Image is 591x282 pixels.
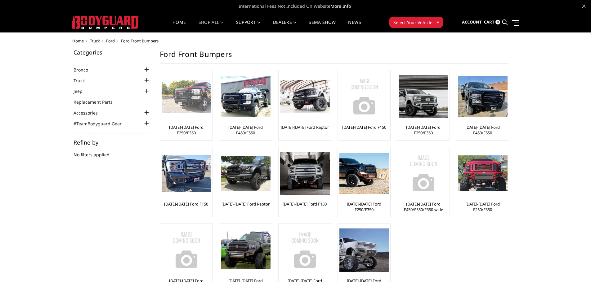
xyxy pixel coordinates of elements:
[172,20,186,32] a: Home
[348,20,361,32] a: News
[164,201,208,207] a: [DATE]-[DATE] Ford F150
[399,149,448,198] img: No Image
[121,38,159,44] span: Ford Front Bumpers
[393,19,432,26] span: Select Your Vehicle
[74,88,90,94] a: Jeep
[389,17,443,28] button: Select Your Vehicle
[437,19,439,25] span: ▾
[273,20,297,32] a: Dealers
[330,3,351,9] a: More Info
[221,124,270,136] a: [DATE]-[DATE] Ford F450/F550
[458,124,507,136] a: [DATE]-[DATE] Ford F450/F550
[74,140,150,145] h5: Refine by
[72,38,84,44] a: Home
[199,20,224,32] a: shop all
[74,110,105,116] a: Accessories
[462,19,482,25] span: Account
[560,252,591,282] iframe: Chat Widget
[74,67,96,73] a: Bronco
[90,38,100,44] a: Truck
[72,16,139,29] img: BODYGUARD BUMPERS
[160,50,508,64] h1: Ford Front Bumpers
[339,72,389,121] img: No Image
[309,20,336,32] a: SEMA Show
[484,19,495,25] span: Cart
[462,14,482,31] a: Account
[281,124,329,130] a: [DATE]-[DATE] Ford Raptor
[339,201,389,212] a: [DATE]-[DATE] Ford F250/F350
[236,20,261,32] a: Support
[74,140,150,164] div: No filters applied
[458,201,507,212] a: [DATE]-[DATE] Ford F250/F350
[280,225,330,275] img: No Image
[74,120,129,127] a: #TeamBodyguard Gear
[342,124,386,130] a: [DATE]-[DATE] Ford F150
[74,99,120,105] a: Replacement Parts
[283,201,327,207] a: [DATE]-[DATE] Ford F150
[74,50,150,55] h5: Categories
[399,124,448,136] a: [DATE]-[DATE] Ford F250/F350
[399,201,448,212] a: [DATE]-[DATE] Ford F450/F550/F350-wide
[74,77,92,84] a: Truck
[162,225,211,275] img: No Image
[484,14,500,31] a: Cart 0
[280,225,329,275] a: No Image
[339,72,389,121] a: No Image
[495,20,500,24] span: 0
[222,201,270,207] a: [DATE]-[DATE] Ford Raptor
[162,124,211,136] a: [DATE]-[DATE] Ford F250/F350
[106,38,115,44] a: Ford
